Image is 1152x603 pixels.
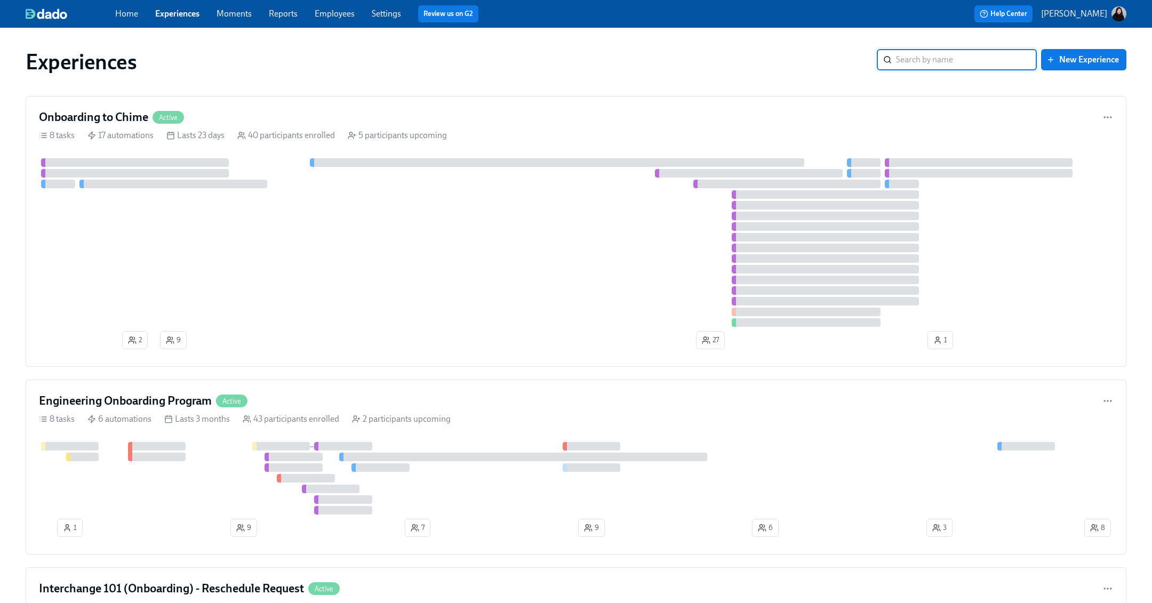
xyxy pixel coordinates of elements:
button: 6 [752,519,779,537]
button: 27 [696,331,725,349]
span: Active [216,397,247,405]
span: 9 [166,335,181,345]
img: dado [26,9,67,19]
div: Lasts 23 days [166,130,225,141]
span: New Experience [1049,54,1119,65]
div: Lasts 3 months [164,413,230,425]
span: 7 [411,522,425,533]
a: Reports [269,9,298,19]
button: New Experience [1041,49,1126,70]
button: 9 [230,519,257,537]
button: 1 [57,519,83,537]
a: Engineering Onboarding ProgramActive8 tasks 6 automations Lasts 3 months 43 participants enrolled... [26,380,1126,554]
span: 9 [584,522,599,533]
input: Search by name [896,49,1037,70]
button: 9 [578,519,605,537]
span: 3 [932,522,947,533]
span: 27 [702,335,719,345]
span: Help Center [980,9,1027,19]
button: [PERSON_NAME] [1041,6,1126,21]
div: 8 tasks [39,130,75,141]
a: Settings [372,9,401,19]
button: Review us on G2 [418,5,478,22]
p: [PERSON_NAME] [1041,8,1107,20]
span: Active [308,585,340,593]
a: Home [115,9,138,19]
a: dado [26,9,115,19]
div: 5 participants upcoming [348,130,447,141]
button: 9 [160,331,187,349]
a: Employees [315,9,355,19]
span: Active [153,114,184,122]
span: 9 [236,522,251,533]
div: 2 participants upcoming [352,413,451,425]
button: 8 [1084,519,1111,537]
button: 2 [122,331,148,349]
img: AOh14GiodkOkFx4zVn8doSxjASm1eOsX4PZSRn4Qo-OE=s96-c [1111,6,1126,21]
a: Experiences [155,9,199,19]
button: 7 [405,519,430,537]
button: 1 [927,331,953,349]
div: 40 participants enrolled [237,130,335,141]
span: 6 [758,522,773,533]
div: 43 participants enrolled [243,413,339,425]
a: Onboarding to ChimeActive8 tasks 17 automations Lasts 23 days 40 participants enrolled 5 particip... [26,96,1126,367]
button: Help Center [974,5,1033,22]
span: 1 [933,335,947,345]
div: 6 automations [87,413,151,425]
span: 1 [63,522,77,533]
h4: Engineering Onboarding Program [39,393,212,409]
h4: Interchange 101 (Onboarding) - Reschedule Request [39,581,304,597]
span: 2 [128,335,142,345]
a: Review us on G2 [423,9,473,19]
button: 3 [926,519,953,537]
h4: Onboarding to Chime [39,109,148,125]
div: 8 tasks [39,413,75,425]
h1: Experiences [26,49,137,75]
a: Moments [217,9,252,19]
div: 17 automations [87,130,154,141]
span: 8 [1090,522,1105,533]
